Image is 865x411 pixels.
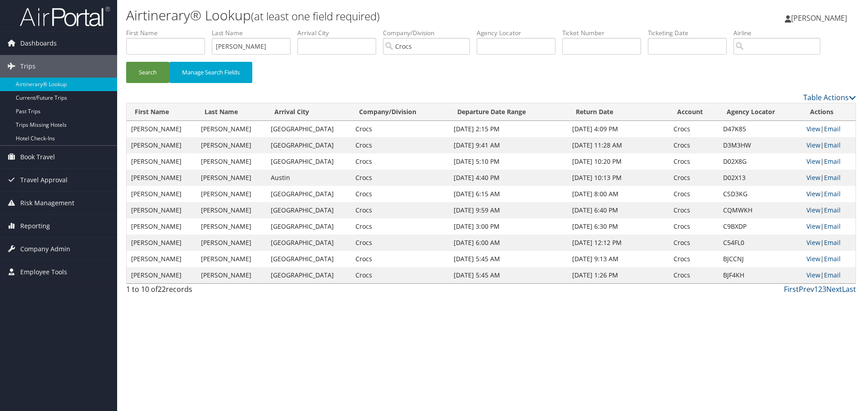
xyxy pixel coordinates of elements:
[127,170,196,186] td: [PERSON_NAME]
[351,267,449,283] td: Crocs
[806,157,820,166] a: View
[568,218,669,235] td: [DATE] 6:30 PM
[806,173,820,182] a: View
[791,13,847,23] span: [PERSON_NAME]
[806,222,820,231] a: View
[449,153,568,170] td: [DATE] 5:10 PM
[669,235,718,251] td: Crocs
[802,153,856,170] td: |
[196,235,266,251] td: [PERSON_NAME]
[824,189,841,198] a: Email
[351,186,449,202] td: Crocs
[826,284,842,294] a: Next
[297,28,383,37] label: Arrival City
[818,284,822,294] a: 2
[20,192,74,214] span: Risk Management
[806,238,820,247] a: View
[127,186,196,202] td: [PERSON_NAME]
[802,186,856,202] td: |
[802,218,856,235] td: |
[266,170,351,186] td: Austin
[719,170,802,186] td: D02X13
[824,271,841,279] a: Email
[802,251,856,267] td: |
[806,206,820,214] a: View
[196,267,266,283] td: [PERSON_NAME]
[196,218,266,235] td: [PERSON_NAME]
[785,5,856,32] a: [PERSON_NAME]
[719,251,802,267] td: BJCCNJ
[669,137,718,153] td: Crocs
[449,202,568,218] td: [DATE] 9:59 AM
[266,103,351,121] th: Arrival City: activate to sort column ascending
[719,235,802,251] td: C54FL0
[196,103,266,121] th: Last Name: activate to sort column ascending
[824,222,841,231] a: Email
[806,271,820,279] a: View
[351,170,449,186] td: Crocs
[196,137,266,153] td: [PERSON_NAME]
[266,218,351,235] td: [GEOGRAPHIC_DATA]
[562,28,648,37] label: Ticket Number
[127,103,196,121] th: First Name: activate to sort column ascending
[351,121,449,137] td: Crocs
[568,103,669,121] th: Return Date: activate to sort column ascending
[669,202,718,218] td: Crocs
[824,157,841,166] a: Email
[266,153,351,170] td: [GEOGRAPHIC_DATA]
[169,62,252,83] button: Manage Search Fields
[266,267,351,283] td: [GEOGRAPHIC_DATA]
[351,235,449,251] td: Crocs
[719,103,802,121] th: Agency Locator: activate to sort column ascending
[824,238,841,247] a: Email
[20,215,50,237] span: Reporting
[719,153,802,170] td: D02X8G
[127,137,196,153] td: [PERSON_NAME]
[449,103,568,121] th: Departure Date Range: activate to sort column ascending
[127,202,196,218] td: [PERSON_NAME]
[806,254,820,263] a: View
[568,137,669,153] td: [DATE] 11:28 AM
[669,267,718,283] td: Crocs
[784,284,799,294] a: First
[20,169,68,191] span: Travel Approval
[449,137,568,153] td: [DATE] 9:41 AM
[719,137,802,153] td: D3M3HW
[669,251,718,267] td: Crocs
[568,170,669,186] td: [DATE] 10:13 PM
[266,202,351,218] td: [GEOGRAPHIC_DATA]
[158,284,166,294] span: 22
[196,121,266,137] td: [PERSON_NAME]
[799,284,814,294] a: Prev
[719,267,802,283] td: BJF4KH
[669,170,718,186] td: Crocs
[196,251,266,267] td: [PERSON_NAME]
[568,267,669,283] td: [DATE] 1:26 PM
[568,186,669,202] td: [DATE] 8:00 AM
[719,186,802,202] td: CSD3KG
[351,202,449,218] td: Crocs
[127,121,196,137] td: [PERSON_NAME]
[802,267,856,283] td: |
[266,235,351,251] td: [GEOGRAPHIC_DATA]
[266,186,351,202] td: [GEOGRAPHIC_DATA]
[802,103,856,121] th: Actions
[351,103,449,121] th: Company/Division
[351,153,449,170] td: Crocs
[449,251,568,267] td: [DATE] 5:45 AM
[126,6,613,25] h1: Airtinerary® Lookup
[719,202,802,218] td: CQMWKH
[568,202,669,218] td: [DATE] 6:40 PM
[824,254,841,263] a: Email
[824,173,841,182] a: Email
[806,125,820,133] a: View
[568,153,669,170] td: [DATE] 10:20 PM
[669,121,718,137] td: Crocs
[127,267,196,283] td: [PERSON_NAME]
[126,28,212,37] label: First Name
[196,186,266,202] td: [PERSON_NAME]
[803,92,856,102] a: Table Actions
[449,235,568,251] td: [DATE] 6:00 AM
[669,218,718,235] td: Crocs
[802,137,856,153] td: |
